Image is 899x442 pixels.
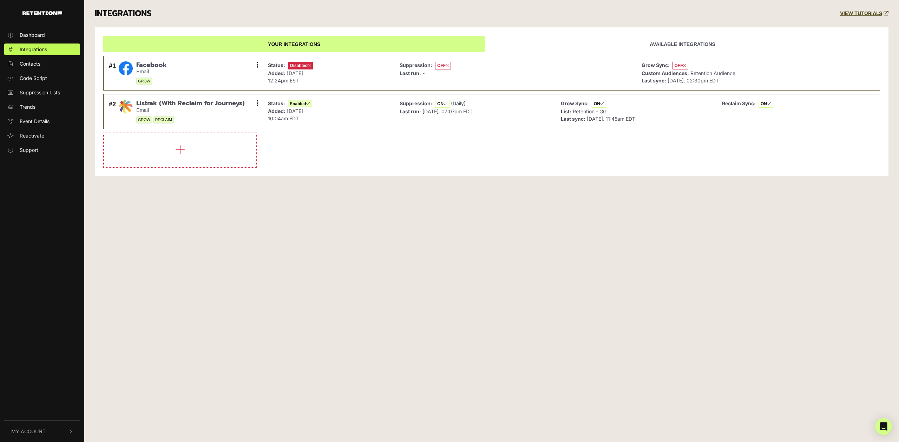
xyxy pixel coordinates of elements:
[4,115,80,127] a: Event Details
[22,11,62,15] img: Retention.com
[136,78,152,85] span: GROW
[4,421,80,442] button: My Account
[573,108,606,114] span: Retention - GG
[400,100,432,106] strong: Suppression:
[451,100,466,106] span: (Daily)
[422,70,425,76] span: -
[4,144,80,156] a: Support
[95,9,151,19] h3: INTEGRATIONS
[435,62,451,69] span: OFF
[561,108,571,114] strong: List:
[153,116,174,123] span: RECLAIM
[288,100,312,107] span: Enabled
[20,146,38,154] span: Support
[119,100,133,113] img: Listrak (With Reclaim for Journeys)
[4,72,80,84] a: Code Script
[561,100,589,106] strong: Grow Sync:
[103,36,485,52] a: Your integrations
[642,70,689,76] strong: Custom Audiences:
[20,89,60,96] span: Suppression Lists
[20,118,50,125] span: Event Details
[20,132,44,139] span: Reactivate
[4,87,80,98] a: Suppression Lists
[400,62,432,68] strong: Suppression:
[400,70,421,76] strong: Last run:
[722,100,756,106] strong: Reclaim Sync:
[136,116,152,123] span: GROW
[109,61,116,85] div: #1
[268,70,286,76] strong: Added:
[485,36,880,52] a: Available integrations
[268,100,285,106] strong: Status:
[759,100,773,108] span: ON
[592,100,606,108] span: ON
[672,62,688,69] span: OFF
[136,61,167,69] span: Facebook
[119,61,133,75] img: Facebook
[422,108,473,114] span: [DATE]. 07:07pm EDT
[20,46,47,53] span: Integrations
[875,418,892,435] div: Open Intercom Messenger
[136,100,245,107] span: Listrak (With Reclaim for Journeys)
[642,78,666,83] strong: Last sync:
[561,116,585,122] strong: Last sync:
[136,69,167,75] small: Email
[268,108,286,114] strong: Added:
[668,78,719,83] span: [DATE]. 02:30pm EDT
[840,11,888,16] a: VIEW TUTORIALS
[268,70,303,83] span: [DATE] 12:24pm EST
[4,58,80,69] a: Contacts
[20,31,45,39] span: Dashboard
[4,43,80,55] a: Integrations
[4,29,80,41] a: Dashboard
[109,100,116,123] div: #2
[268,62,285,68] strong: Status:
[288,62,313,69] span: Disabled
[11,428,46,435] span: My Account
[4,101,80,113] a: Trends
[400,108,421,114] strong: Last run:
[587,116,635,122] span: [DATE]. 11:45am EDT
[4,130,80,141] a: Reactivate
[20,103,35,110] span: Trends
[690,70,735,76] span: Retention Audience
[20,60,40,67] span: Contacts
[642,62,670,68] strong: Grow Sync:
[20,74,47,82] span: Code Script
[435,100,449,108] span: ON
[136,107,245,113] small: Email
